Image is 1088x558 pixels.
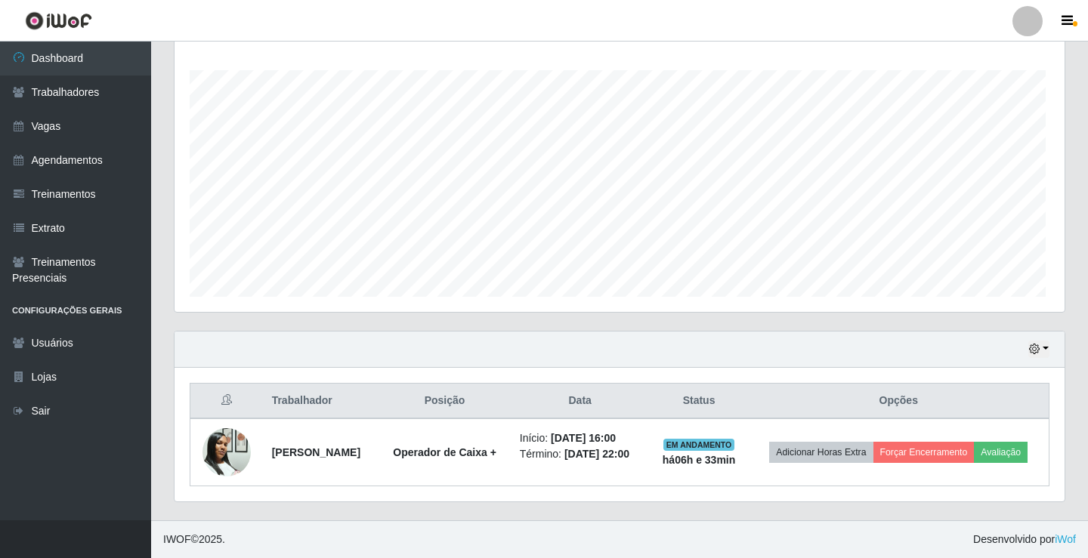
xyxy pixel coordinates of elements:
a: iWof [1055,533,1076,545]
time: [DATE] 16:00 [551,432,616,444]
li: Início: [520,430,641,446]
img: CoreUI Logo [25,11,92,30]
button: Adicionar Horas Extra [769,442,873,463]
strong: [PERSON_NAME] [272,446,360,458]
time: [DATE] 22:00 [564,448,629,460]
span: Desenvolvido por [973,532,1076,547]
strong: Operador de Caixa + [393,446,496,458]
span: EM ANDAMENTO [663,439,735,451]
button: Avaliação [974,442,1028,463]
th: Opções [749,384,1049,419]
span: © 2025 . [163,532,225,547]
span: IWOF [163,533,191,545]
button: Forçar Encerramento [873,442,975,463]
li: Término: [520,446,641,462]
th: Data [511,384,650,419]
th: Posição [379,384,510,419]
strong: há 06 h e 33 min [663,454,736,466]
th: Status [650,384,749,419]
th: Trabalhador [263,384,379,419]
img: 1749044335757.jpeg [202,420,251,484]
